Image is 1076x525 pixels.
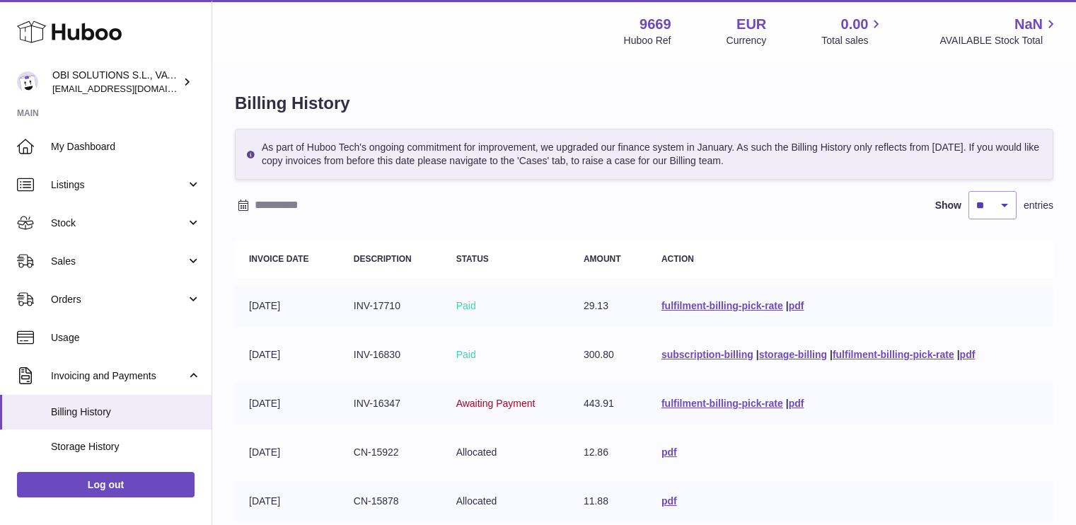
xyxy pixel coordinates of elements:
[51,255,186,268] span: Sales
[786,300,789,311] span: |
[340,383,442,425] td: INV-16347
[756,349,759,360] span: |
[935,199,961,212] label: Show
[727,34,767,47] div: Currency
[235,480,340,522] td: [DATE]
[456,446,497,458] span: Allocated
[235,383,340,425] td: [DATE]
[939,15,1059,47] a: NaN AVAILABLE Stock Total
[51,369,186,383] span: Invoicing and Payments
[235,334,340,376] td: [DATE]
[52,69,180,96] div: OBI SOLUTIONS S.L., VAT: B70911078
[52,83,208,94] span: [EMAIL_ADDRESS][DOMAIN_NAME]
[1014,15,1043,34] span: NaN
[661,300,783,311] a: fulfilment-billing-pick-rate
[569,432,647,473] td: 12.86
[786,398,789,409] span: |
[821,34,884,47] span: Total sales
[584,254,621,264] strong: Amount
[51,178,186,192] span: Listings
[51,293,186,306] span: Orders
[661,398,783,409] a: fulfilment-billing-pick-rate
[17,472,195,497] a: Log out
[235,92,1053,115] h1: Billing History
[51,405,201,419] span: Billing History
[661,446,677,458] a: pdf
[456,254,489,264] strong: Status
[340,285,442,327] td: INV-17710
[456,300,476,311] span: Paid
[661,349,753,360] a: subscription-billing
[51,217,186,230] span: Stock
[340,432,442,473] td: CN-15922
[821,15,884,47] a: 0.00 Total sales
[569,334,647,376] td: 300.80
[736,15,766,34] strong: EUR
[661,254,694,264] strong: Action
[569,285,647,327] td: 29.13
[789,398,804,409] a: pdf
[960,349,976,360] a: pdf
[569,383,647,425] td: 443.91
[456,349,476,360] span: Paid
[957,349,960,360] span: |
[51,440,201,454] span: Storage History
[354,254,412,264] strong: Description
[624,34,671,47] div: Huboo Ref
[640,15,671,34] strong: 9669
[833,349,954,360] a: fulfilment-billing-pick-rate
[51,331,201,345] span: Usage
[841,15,869,34] span: 0.00
[249,254,308,264] strong: Invoice Date
[51,140,201,154] span: My Dashboard
[340,334,442,376] td: INV-16830
[456,495,497,507] span: Allocated
[939,34,1059,47] span: AVAILABLE Stock Total
[235,432,340,473] td: [DATE]
[789,300,804,311] a: pdf
[1024,199,1053,212] span: entries
[456,398,536,409] span: Awaiting Payment
[235,285,340,327] td: [DATE]
[830,349,833,360] span: |
[17,71,38,93] img: hello@myobistore.com
[340,480,442,522] td: CN-15878
[661,495,677,507] a: pdf
[569,480,647,522] td: 11.88
[235,129,1053,180] div: As part of Huboo Tech's ongoing commitment for improvement, we upgraded our finance system in Jan...
[759,349,827,360] a: storage-billing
